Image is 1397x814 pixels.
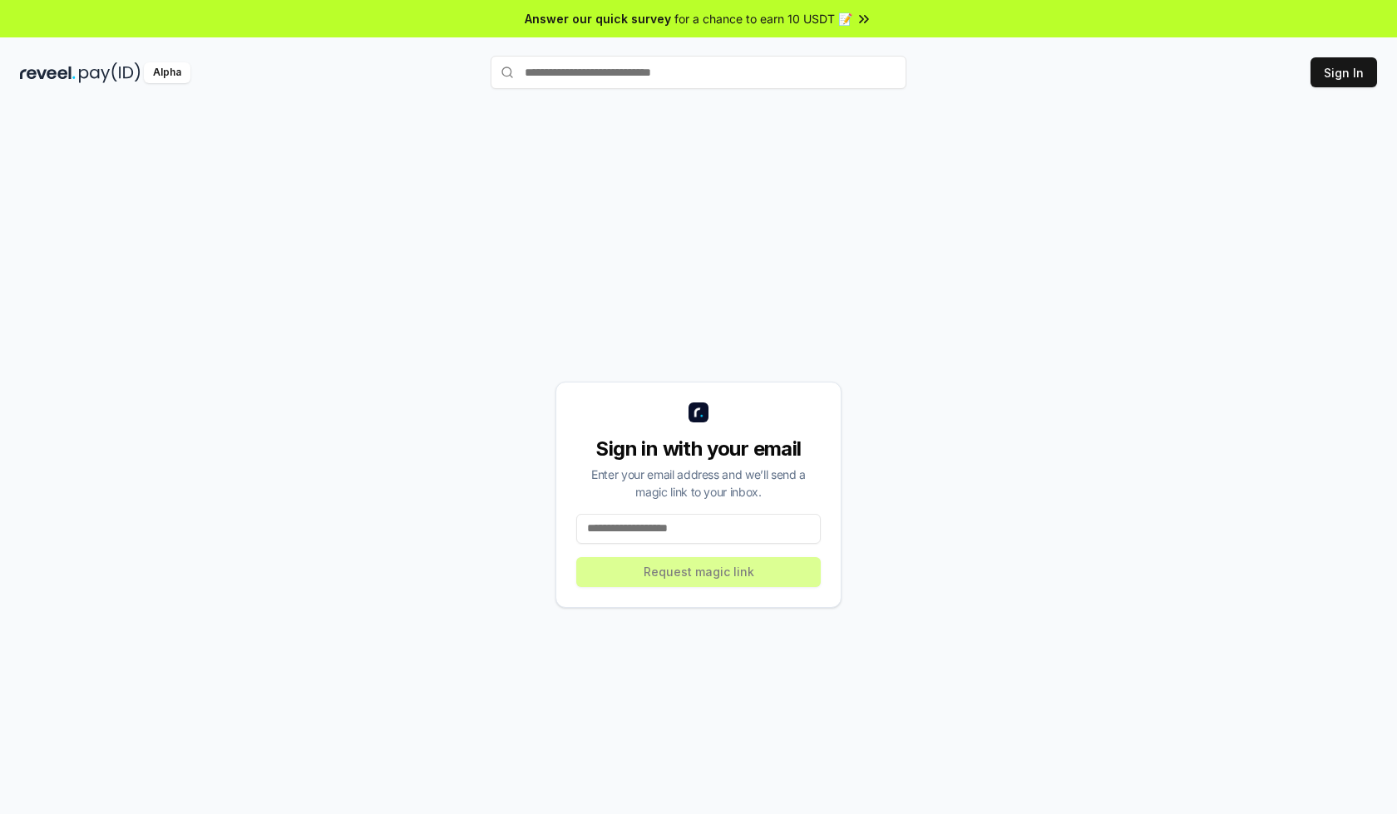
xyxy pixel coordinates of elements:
[576,436,821,462] div: Sign in with your email
[20,62,76,83] img: reveel_dark
[674,10,852,27] span: for a chance to earn 10 USDT 📝
[144,62,190,83] div: Alpha
[1311,57,1377,87] button: Sign In
[79,62,141,83] img: pay_id
[689,402,708,422] img: logo_small
[525,10,671,27] span: Answer our quick survey
[576,466,821,501] div: Enter your email address and we’ll send a magic link to your inbox.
